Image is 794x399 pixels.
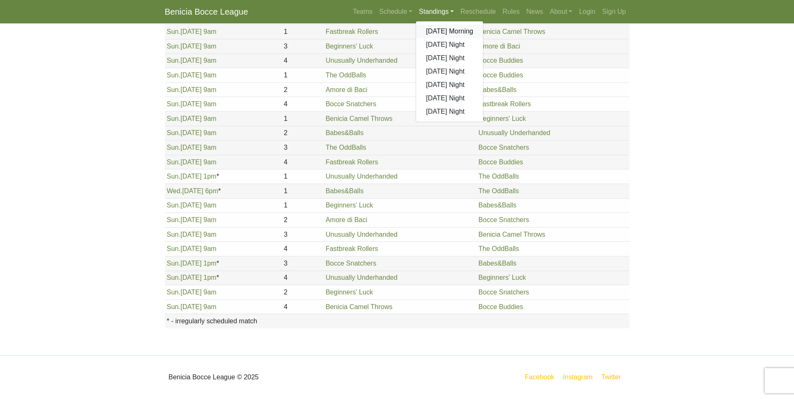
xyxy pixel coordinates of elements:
[478,202,516,209] a: Babes&Balls
[282,25,324,39] td: 1
[478,274,526,281] a: Beginners' Luck
[576,3,599,20] a: Login
[167,144,180,151] span: Sun.
[167,231,216,238] a: Sun.[DATE] 9am
[167,260,180,267] span: Sun.
[167,289,216,296] a: Sun.[DATE] 9am
[159,362,397,392] div: Benicia Bocce League © 2025
[167,28,216,35] a: Sun.[DATE] 9am
[282,141,324,155] td: 3
[282,82,324,97] td: 2
[282,126,324,141] td: 2
[167,129,180,136] span: Sun.
[478,28,545,35] a: Benicia Camel Throws
[282,68,324,83] td: 1
[326,57,398,64] a: Unusually Underhanded
[416,3,457,20] a: Standings
[167,43,216,50] a: Sun.[DATE] 9am
[326,245,378,252] a: Fastbreak Rollers
[282,285,324,300] td: 2
[326,86,367,93] a: Amore di Baci
[599,372,627,382] a: Twitter
[167,173,216,180] a: Sun.[DATE] 1pm
[457,3,499,20] a: Reschedule
[167,86,180,93] span: Sun.
[561,372,594,382] a: Instagram
[326,173,398,180] a: Unusually Underhanded
[326,303,393,310] a: Benicia Camel Throws
[416,65,483,78] a: [DATE] Night
[499,3,523,20] a: Rules
[167,289,180,296] span: Sun.
[416,38,483,51] a: [DATE] Night
[478,86,516,93] a: Babes&Balls
[326,100,376,107] a: Bocce Snatchers
[523,3,547,20] a: News
[416,105,483,118] a: [DATE] Night
[349,3,376,20] a: Teams
[167,216,216,223] a: Sun.[DATE] 9am
[167,274,180,281] span: Sun.
[282,155,324,169] td: 4
[167,43,180,50] span: Sun.
[167,72,180,79] span: Sun.
[167,187,182,194] span: Wed.
[167,187,218,194] a: Wed.[DATE] 6pm
[167,202,180,209] span: Sun.
[416,92,483,105] a: [DATE] Night
[478,43,520,50] a: Amore di Baci
[282,242,324,256] td: 4
[478,100,531,107] a: Fastbreak Rollers
[478,129,550,136] a: Unusually Underhanded
[167,100,216,107] a: Sun.[DATE] 9am
[165,314,630,328] th: * - irregularly scheduled match
[478,187,519,194] a: The OddBalls
[478,216,529,223] a: Bocce Snatchers
[167,274,216,281] a: Sun.[DATE] 1pm
[478,231,545,238] a: Benicia Camel Throws
[167,216,180,223] span: Sun.
[167,159,216,166] a: Sun.[DATE] 9am
[167,115,180,122] span: Sun.
[326,260,376,267] a: Bocce Snatchers
[167,129,216,136] a: Sun.[DATE] 9am
[282,169,324,184] td: 1
[478,289,529,296] a: Bocce Snatchers
[282,39,324,54] td: 3
[167,28,180,35] span: Sun.
[326,72,366,79] a: The OddBalls
[167,57,216,64] a: Sun.[DATE] 9am
[165,3,248,20] a: Benicia Bocce League
[167,144,216,151] a: Sun.[DATE] 9am
[326,144,366,151] a: The OddBalls
[599,3,630,20] a: Sign Up
[326,289,373,296] a: Beginners' Luck
[416,21,484,122] div: Standings
[326,43,373,50] a: Beginners' Luck
[167,159,180,166] span: Sun.
[478,303,523,310] a: Bocce Buddies
[416,78,483,92] a: [DATE] Night
[478,260,516,267] a: Babes&Balls
[326,115,393,122] a: Benicia Camel Throws
[478,115,526,122] a: Beginners' Luck
[326,28,378,35] a: Fastbreak Rollers
[416,51,483,65] a: [DATE] Night
[523,372,556,382] a: Facebook
[326,274,398,281] a: Unusually Underhanded
[376,3,416,20] a: Schedule
[478,159,523,166] a: Bocce Buddies
[282,299,324,314] td: 4
[167,231,180,238] span: Sun.
[326,216,367,223] a: Amore di Baci
[167,100,180,107] span: Sun.
[167,57,180,64] span: Sun.
[167,260,216,267] a: Sun.[DATE] 1pm
[326,202,373,209] a: Beginners' Luck
[478,245,519,252] a: The OddBalls
[167,72,216,79] a: Sun.[DATE] 9am
[167,86,216,93] a: Sun.[DATE] 9am
[326,231,398,238] a: Unusually Underhanded
[167,303,180,310] span: Sun.
[282,271,324,285] td: 4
